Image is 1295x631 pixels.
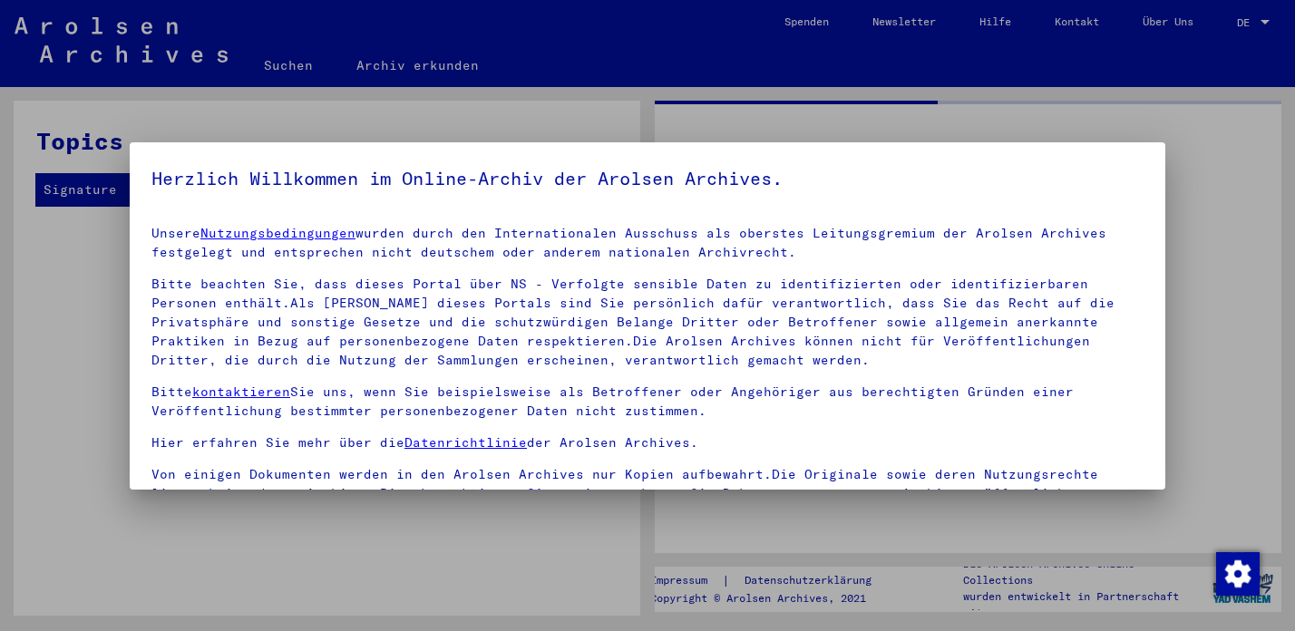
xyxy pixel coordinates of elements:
[192,383,290,400] a: kontaktieren
[151,275,1144,370] p: Bitte beachten Sie, dass dieses Portal über NS - Verfolgte sensible Daten zu identifizierten oder...
[151,224,1144,262] p: Unsere wurden durch den Internationalen Ausschuss als oberstes Leitungsgremium der Arolsen Archiv...
[421,485,584,501] a: kontaktieren Sie uns
[151,164,1144,193] h5: Herzlich Willkommen im Online-Archiv der Arolsen Archives.
[151,383,1144,421] p: Bitte Sie uns, wenn Sie beispielsweise als Betroffener oder Angehöriger aus berechtigten Gründen ...
[404,434,527,451] a: Datenrichtlinie
[1216,552,1260,596] img: Zustimmung ändern
[151,433,1144,452] p: Hier erfahren Sie mehr über die der Arolsen Archives.
[151,465,1144,503] p: Von einigen Dokumenten werden in den Arolsen Archives nur Kopien aufbewahrt.Die Originale sowie d...
[200,225,355,241] a: Nutzungsbedingungen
